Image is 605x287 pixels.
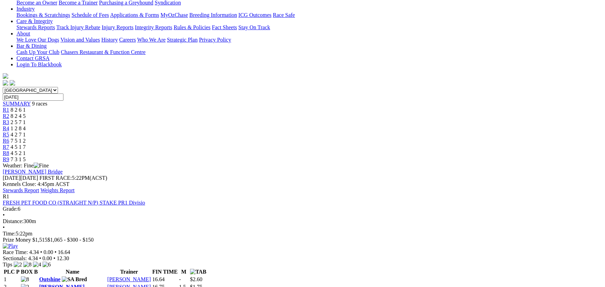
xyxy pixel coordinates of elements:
[40,187,75,193] a: Weights Report
[39,276,60,282] a: Outshine
[47,237,94,243] span: $1,065 - $300 - $150
[212,24,237,30] a: Fact Sheets
[3,163,49,168] span: Weather: Fine
[16,37,59,43] a: We Love Our Dogs
[3,119,9,125] a: R3
[3,276,20,283] td: 1
[16,62,62,67] a: Login To Blackbook
[3,218,602,224] div: 300m
[3,206,18,212] span: Grade:
[3,93,63,101] input: Select date
[152,268,178,275] th: FIN TIME
[62,276,87,283] img: SA Bred
[14,262,22,268] img: 2
[3,231,16,236] span: Time:
[174,24,211,30] a: Rules & Policies
[3,262,12,267] span: Tips
[39,175,107,181] span: 5:22PM(ACST)
[55,249,57,255] span: •
[54,255,56,261] span: •
[161,12,188,18] a: MyOzChase
[3,175,21,181] span: [DATE]
[3,156,9,162] a: R9
[16,18,53,24] a: Care & Integrity
[107,268,151,275] th: Trainer
[3,237,602,243] div: Prize Money $1,515
[3,138,9,144] a: R6
[34,269,38,275] span: B
[3,125,9,131] a: R4
[43,262,51,268] img: 6
[3,243,18,249] img: Play
[33,262,41,268] img: 4
[3,73,8,79] img: logo-grsa-white.png
[199,37,231,43] a: Privacy Policy
[3,218,23,224] span: Distance:
[60,37,100,43] a: Vision and Values
[3,194,9,199] span: R1
[57,255,69,261] span: 12.30
[238,12,271,18] a: ICG Outcomes
[3,132,9,137] span: R5
[16,43,47,49] a: Bar & Dining
[4,269,15,275] span: PLC
[101,37,118,43] a: History
[56,24,100,30] a: Track Injury Rebate
[3,175,38,181] span: [DATE]
[43,255,52,261] span: 0.00
[167,37,198,43] a: Strategic Plan
[189,12,237,18] a: Breeding Information
[40,249,42,255] span: •
[3,255,27,261] span: Sectionals:
[44,249,53,255] span: 0.00
[190,269,206,275] img: TAB
[3,187,39,193] a: Stewards Report
[179,268,189,275] th: M
[34,163,49,169] img: Fine
[39,255,41,261] span: •
[3,169,63,175] a: [PERSON_NAME] Bridge
[61,49,145,55] a: Chasers Restaurant & Function Centre
[3,107,9,113] span: R1
[152,276,178,283] td: 16.64
[16,49,59,55] a: Cash Up Your Club
[273,12,295,18] a: Race Safe
[3,249,28,255] span: Race Time:
[3,231,602,237] div: 5:22pm
[190,276,202,282] span: $2.60
[11,125,26,131] span: 1 2 8 4
[28,255,38,261] span: 4.34
[21,276,29,283] img: 8
[16,12,602,18] div: Industry
[110,12,159,18] a: Applications & Forms
[58,249,70,255] span: 16.64
[3,144,9,150] a: R7
[135,24,172,30] a: Integrity Reports
[11,113,26,119] span: 8 2 4 5
[3,224,5,230] span: •
[16,269,20,275] span: P
[137,37,166,43] a: Who We Are
[3,80,8,86] img: facebook.svg
[21,269,33,275] span: BOX
[11,150,26,156] span: 4 5 2 1
[11,119,26,125] span: 2 5 7 1
[16,37,602,43] div: About
[10,80,15,86] img: twitter.svg
[16,12,70,18] a: Bookings & Scratchings
[3,101,31,107] span: SUMMARY
[11,107,26,113] span: 8 2 6 1
[179,276,181,282] text: -
[3,206,602,212] div: 6
[11,138,26,144] span: 7 5 1 2
[3,150,9,156] a: R8
[32,101,47,107] span: 9 races
[16,49,602,55] div: Bar & Dining
[107,276,151,282] a: [PERSON_NAME]
[16,31,30,36] a: About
